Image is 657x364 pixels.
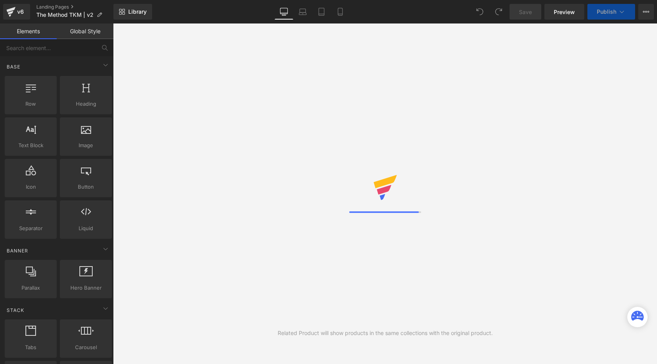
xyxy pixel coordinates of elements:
span: Carousel [62,343,109,351]
a: Preview [544,4,584,20]
span: Button [62,183,109,191]
div: v6 [16,7,25,17]
span: Preview [554,8,575,16]
span: Save [519,8,532,16]
span: Separator [7,224,54,232]
span: Liquid [62,224,109,232]
button: More [638,4,654,20]
span: Stack [6,306,25,314]
span: Publish [597,9,616,15]
span: Banner [6,247,29,254]
span: Tabs [7,343,54,351]
a: Laptop [293,4,312,20]
span: The Method TKM | v2 [36,12,93,18]
span: Text Block [7,141,54,150]
a: Landing Pages [36,4,113,10]
button: Publish [587,4,635,20]
a: Desktop [275,4,293,20]
a: Mobile [331,4,350,20]
span: Parallax [7,284,54,292]
span: Heading [62,100,109,108]
a: v6 [3,4,30,20]
span: Icon [7,183,54,191]
a: Global Style [57,23,113,39]
span: Image [62,141,109,150]
button: Redo [491,4,506,20]
div: Related Product will show products in the same collections with the original product. [278,329,493,337]
button: Undo [472,4,488,20]
span: Base [6,63,21,70]
span: Row [7,100,54,108]
span: Hero Banner [62,284,109,292]
a: New Library [113,4,152,20]
a: Tablet [312,4,331,20]
span: Library [128,8,147,15]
